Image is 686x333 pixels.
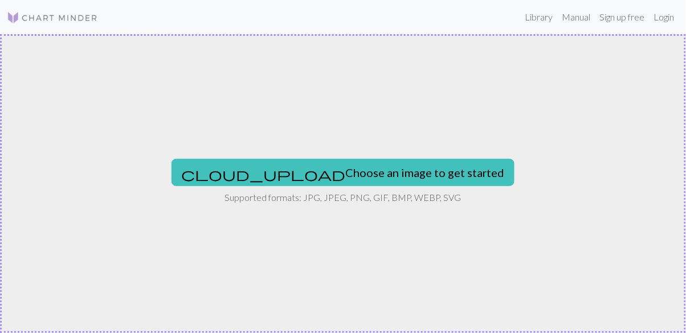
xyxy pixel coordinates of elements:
a: Sign up free [595,6,650,28]
span: cloud_upload [181,166,345,182]
p: Supported formats: JPG, JPEG, PNG, GIF, BMP, WEBP, SVG [225,191,462,204]
a: Login [650,6,679,28]
button: Choose an image to get started [171,159,514,186]
a: Library [521,6,558,28]
img: Logo [7,11,98,24]
a: Manual [558,6,595,28]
